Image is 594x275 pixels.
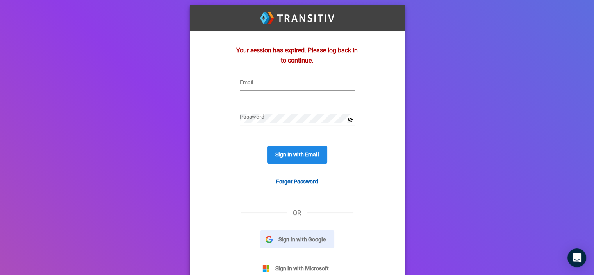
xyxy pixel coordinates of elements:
[273,235,332,244] span: Sign in with Google
[275,151,319,158] span: Sign In with Email
[270,174,324,190] a: Forgot Password
[229,39,366,72] div: Your session has expired. Please log back in to continue.
[276,178,318,185] span: Forgot Password
[267,146,327,163] button: Sign In with Email
[567,248,586,267] div: Open Intercom Messenger
[260,12,334,24] img: TransitivLogoWhite.svg
[346,116,355,124] button: Hide password
[269,264,335,273] span: Sign in with Microsoft
[260,230,334,248] button: Sign in with Google
[287,209,307,217] span: OR
[348,117,353,123] mat-icon: visibility_off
